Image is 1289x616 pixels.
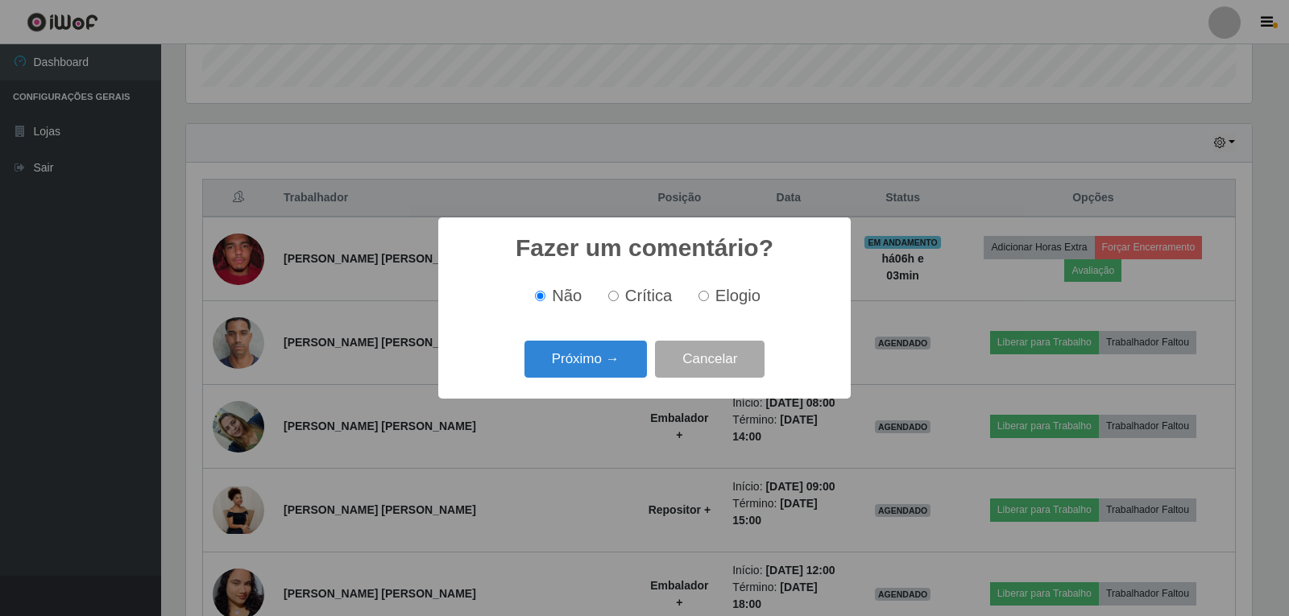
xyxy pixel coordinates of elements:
button: Próximo → [524,341,647,378]
span: Elogio [715,287,761,304]
button: Cancelar [655,341,765,378]
span: Não [552,287,582,304]
h2: Fazer um comentário? [516,234,773,263]
input: Elogio [698,291,709,301]
input: Não [535,291,545,301]
span: Crítica [625,287,673,304]
input: Crítica [608,291,619,301]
